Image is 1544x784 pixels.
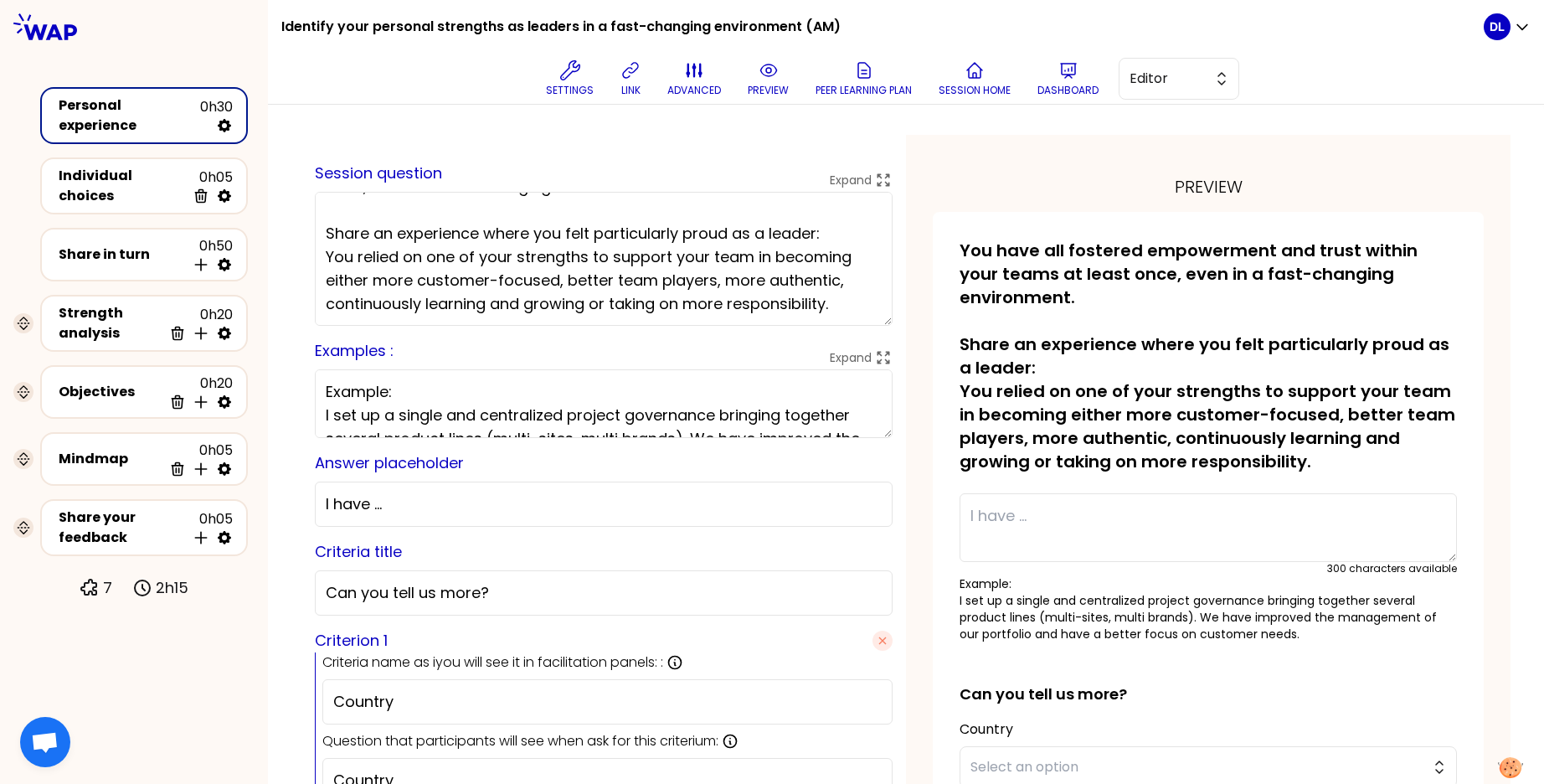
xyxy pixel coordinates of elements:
[59,449,162,469] div: Mindmap
[621,84,641,97] p: link
[59,245,186,265] div: Share in turn
[830,172,872,188] p: Expand
[933,175,1484,199] div: preview
[939,84,1011,97] p: Session home
[960,720,1013,739] label: Country
[816,84,912,97] p: Peer learning plan
[315,340,394,361] label: Examples :
[59,95,200,136] div: Personal experience
[186,509,233,546] div: 0h05
[546,84,594,97] p: Settings
[315,629,388,652] label: Criterion 1
[315,369,893,438] textarea: Example: I set up a single and centralized project governance bringing together several product l...
[1327,562,1457,575] div: 300 characters available
[59,166,186,206] div: Individual choices
[960,575,1457,642] p: Example: I set up a single and centralized project governance bringing together several product l...
[960,239,1457,473] p: You have all fostered empowerment and trust within your teams at least once, even in a fast-chang...
[809,54,919,104] button: Peer learning plan
[59,382,162,402] div: Objectives
[1037,84,1099,97] p: Dashboard
[315,541,402,562] label: Criteria title
[1484,13,1531,40] button: DL
[661,54,728,104] button: advanced
[315,452,464,473] label: Answer placeholder
[200,97,233,134] div: 0h30
[315,162,442,183] label: Session question
[59,303,162,343] div: Strength analysis
[539,54,600,104] button: Settings
[322,731,718,751] p: Question that participants will see when ask for this criterium:
[59,508,186,548] div: Share your feedback
[162,441,233,477] div: 0h05
[156,576,188,600] p: 2h15
[315,192,893,326] textarea: You have all fostered empowerment and trust within your teams at least once, even in a fast-chang...
[741,54,795,104] button: preview
[1490,18,1505,35] p: DL
[667,84,721,97] p: advanced
[614,54,647,104] button: link
[1031,54,1105,104] button: Dashboard
[186,168,233,204] div: 0h05
[322,652,663,673] p: Criteria name as iyou will see it in facilitation panels: :
[748,84,789,97] p: preview
[162,374,233,410] div: 0h20
[333,690,882,714] input: Ex: Experience
[1130,69,1205,89] span: Editor
[186,236,233,273] div: 0h50
[103,576,112,600] p: 7
[932,54,1017,104] button: Session home
[162,305,233,342] div: 0h20
[970,757,1423,777] span: Select an option
[20,717,70,767] a: Ouvrir le chat
[960,656,1457,706] h2: Can you tell us more?
[830,349,872,366] p: Expand
[1119,58,1239,100] button: Editor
